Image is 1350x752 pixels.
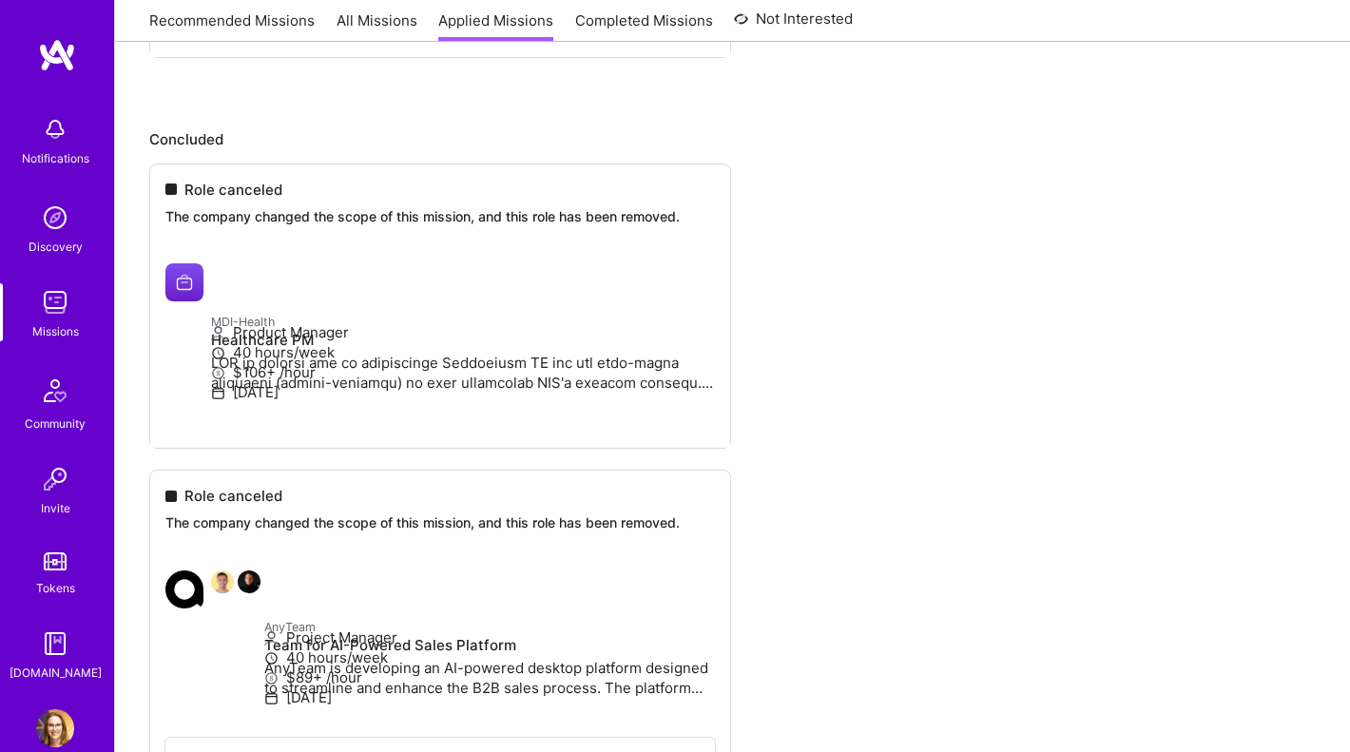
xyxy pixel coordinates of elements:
[264,627,715,647] p: Project Manager
[41,498,70,518] div: Invite
[149,10,315,42] a: Recommended Missions
[25,414,86,434] div: Community
[149,129,1316,149] p: Concluded
[264,691,279,705] i: icon Calendar
[150,555,730,737] a: AnyTeam company logoSouvik BasuJames TouheyAnyTeamTeam for AI-Powered Sales PlatformAnyTeam is de...
[36,110,74,148] img: bell
[36,625,74,663] img: guide book
[264,647,715,667] p: 40 hours/week
[32,321,79,341] div: Missions
[264,667,715,687] p: $89+ /hour
[264,651,279,665] i: icon Clock
[36,199,74,237] img: discovery
[165,570,203,608] img: AnyTeam company logo
[38,38,76,72] img: logo
[36,460,74,498] img: Invite
[337,10,417,42] a: All Missions
[165,513,715,532] p: The company changed the scope of this mission, and this role has been removed.
[32,368,78,414] img: Community
[36,578,75,598] div: Tokens
[31,709,79,747] a: User Avatar
[238,570,260,593] img: James Touhey
[184,486,282,506] span: Role canceled
[44,552,67,570] img: tokens
[36,709,74,747] img: User Avatar
[264,631,279,646] i: icon Applicant
[36,283,74,321] img: teamwork
[10,663,102,683] div: [DOMAIN_NAME]
[264,671,279,685] i: icon MoneyGray
[438,10,553,42] a: Applied Missions
[29,237,83,257] div: Discovery
[575,10,713,42] a: Completed Missions
[22,148,89,168] div: Notifications
[264,687,715,707] p: [DATE]
[211,570,234,593] img: Souvik Basu
[734,8,853,42] a: Not Interested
